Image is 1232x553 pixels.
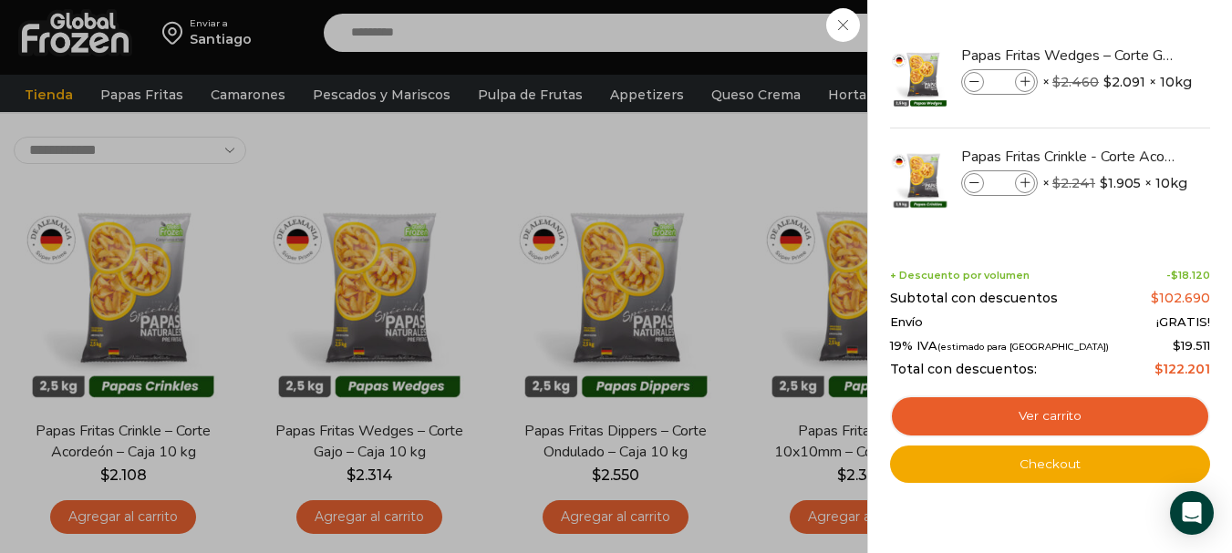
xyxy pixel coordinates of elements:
bdi: 2.460 [1052,74,1099,90]
a: Papas Fritas Crinkle - Corte Acordeón - Caja 10 kg [961,147,1178,167]
span: 19.511 [1173,338,1210,353]
bdi: 122.201 [1154,361,1210,377]
a: Ver carrito [890,395,1210,437]
span: $ [1103,73,1112,91]
div: Open Intercom Messenger [1170,491,1214,535]
span: ¡GRATIS! [1156,315,1210,330]
span: $ [1100,174,1108,192]
bdi: 18.120 [1171,269,1210,282]
span: Subtotal con descuentos [890,291,1058,306]
bdi: 1.905 [1100,174,1141,192]
span: - [1166,270,1210,282]
span: × × 10kg [1042,170,1187,196]
input: Product quantity [986,72,1013,92]
bdi: 2.241 [1052,175,1095,191]
bdi: 102.690 [1151,290,1210,306]
small: (estimado para [GEOGRAPHIC_DATA]) [937,342,1109,352]
span: $ [1151,290,1159,306]
span: 19% IVA [890,339,1109,353]
input: Product quantity [986,173,1013,193]
span: $ [1154,361,1163,377]
a: Papas Fritas Wedges – Corte Gajo - Caja 10 kg [961,46,1178,66]
span: × × 10kg [1042,69,1192,95]
bdi: 2.091 [1103,73,1145,91]
span: $ [1052,175,1061,191]
span: $ [1052,74,1061,90]
span: $ [1173,338,1181,353]
a: Checkout [890,445,1210,484]
span: Envío [890,315,923,330]
span: $ [1171,269,1178,282]
span: Total con descuentos: [890,362,1037,377]
span: + Descuento por volumen [890,270,1030,282]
